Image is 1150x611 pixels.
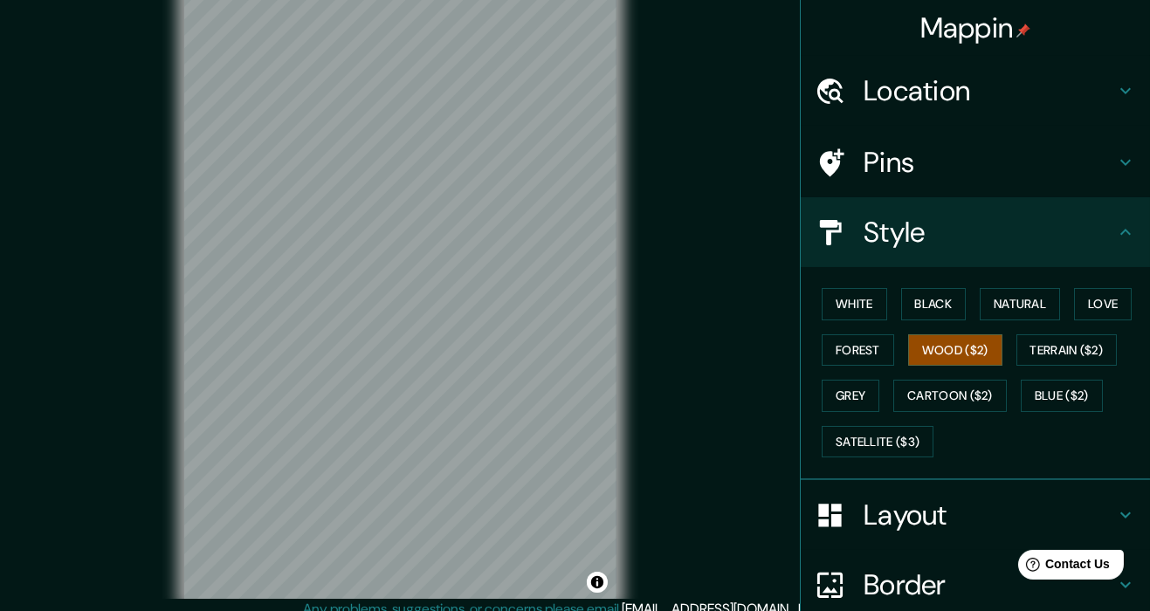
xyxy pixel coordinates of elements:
button: Black [901,288,967,320]
h4: Pins [864,145,1115,180]
button: Satellite ($3) [822,426,933,458]
h4: Location [864,73,1115,108]
h4: Style [864,215,1115,250]
div: Location [801,56,1150,126]
button: Forest [822,334,894,367]
h4: Border [864,567,1115,602]
button: Blue ($2) [1021,380,1103,412]
h4: Layout [864,498,1115,532]
h4: Mappin [920,10,1031,45]
img: pin-icon.png [1016,24,1030,38]
button: Terrain ($2) [1016,334,1118,367]
div: Pins [801,127,1150,197]
div: Layout [801,480,1150,550]
div: Style [801,197,1150,267]
button: White [822,288,887,320]
button: Natural [980,288,1060,320]
iframe: Help widget launcher [995,543,1131,592]
button: Toggle attribution [587,572,608,593]
button: Cartoon ($2) [893,380,1007,412]
button: Love [1074,288,1132,320]
button: Grey [822,380,879,412]
button: Wood ($2) [908,334,1002,367]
